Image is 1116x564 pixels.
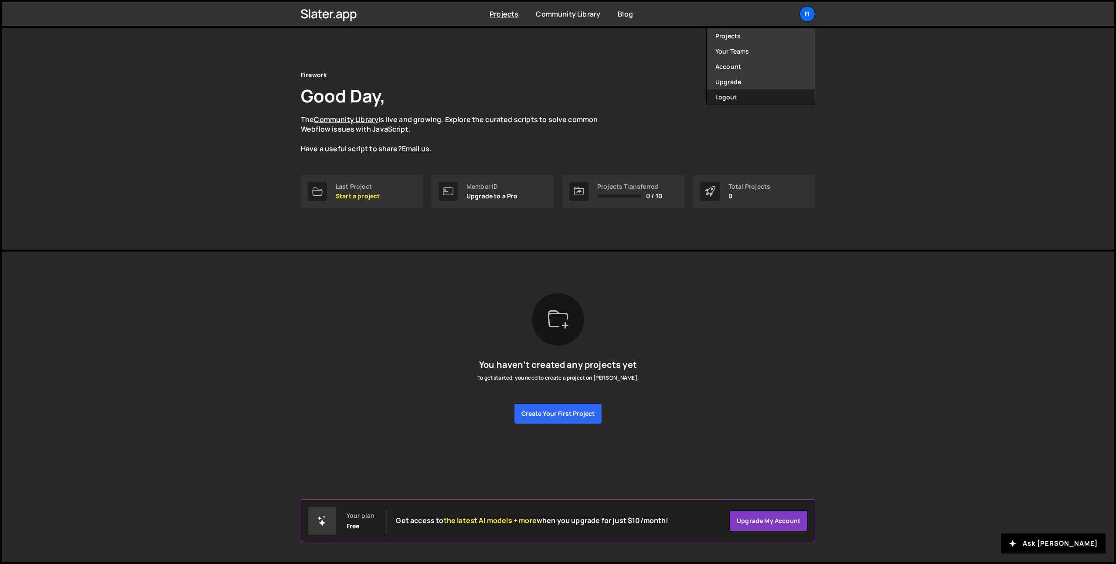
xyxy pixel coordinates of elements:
span: the latest AI models + more [444,516,537,525]
a: Blog [618,9,633,19]
p: Upgrade to a Pro [466,193,518,200]
div: Total Projects [728,183,770,190]
a: Last Project Start a project [301,175,423,208]
h2: Get access to when you upgrade for just $10/month! [396,516,668,525]
a: Projects [490,9,518,19]
button: Ask [PERSON_NAME] [1001,533,1106,554]
p: To get started, you need to create a project on [PERSON_NAME]. [477,374,639,382]
p: Start a project [336,193,380,200]
a: Account [707,59,815,74]
a: Email us [402,144,429,153]
a: Community Library [314,115,378,124]
div: Free [347,523,360,530]
p: 0 [728,193,770,200]
button: Logout [707,89,815,105]
p: The is live and growing. Explore the curated scripts to solve common Webflow issues with JavaScri... [301,115,615,154]
a: Your Teams [707,44,815,59]
a: Upgrade my account [729,510,808,531]
h5: You haven’t created any projects yet [477,360,639,370]
div: Last Project [336,183,380,190]
a: Projects [707,28,815,44]
div: Projects Transferred [597,183,662,190]
div: Your plan [347,512,374,519]
a: Community Library [536,9,600,19]
div: Member ID [466,183,518,190]
a: Upgrade [707,74,815,89]
span: 0 / 10 [646,193,662,200]
button: Create your first project [514,403,602,424]
a: Fi [800,6,815,22]
div: Firework [301,70,327,80]
h1: Good Day, [301,84,385,108]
